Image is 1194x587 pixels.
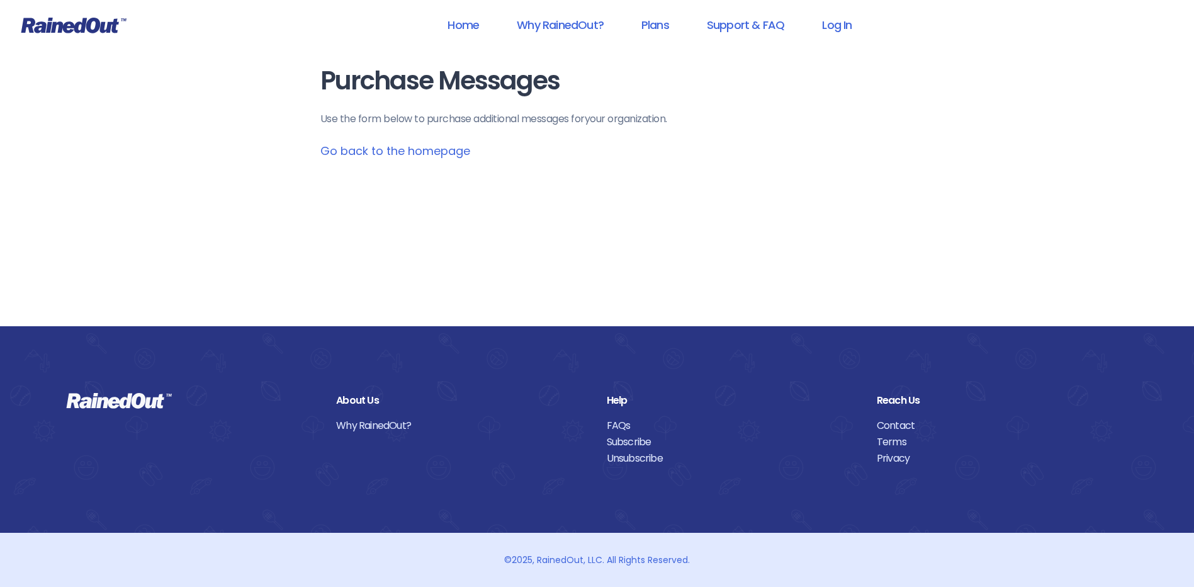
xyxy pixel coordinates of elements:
[806,11,868,39] a: Log In
[320,67,874,95] h1: Purchase Messages
[877,450,1128,467] a: Privacy
[336,418,587,434] a: Why RainedOut?
[607,450,858,467] a: Unsubscribe
[877,392,1128,409] div: Reach Us
[877,434,1128,450] a: Terms
[336,392,587,409] div: About Us
[320,111,874,127] p: Use the form below to purchase additional messages for your organization .
[625,11,685,39] a: Plans
[607,392,858,409] div: Help
[607,434,858,450] a: Subscribe
[431,11,495,39] a: Home
[500,11,620,39] a: Why RainedOut?
[690,11,801,39] a: Support & FAQ
[607,418,858,434] a: FAQs
[320,143,470,159] a: Go back to the homepage
[877,418,1128,434] a: Contact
